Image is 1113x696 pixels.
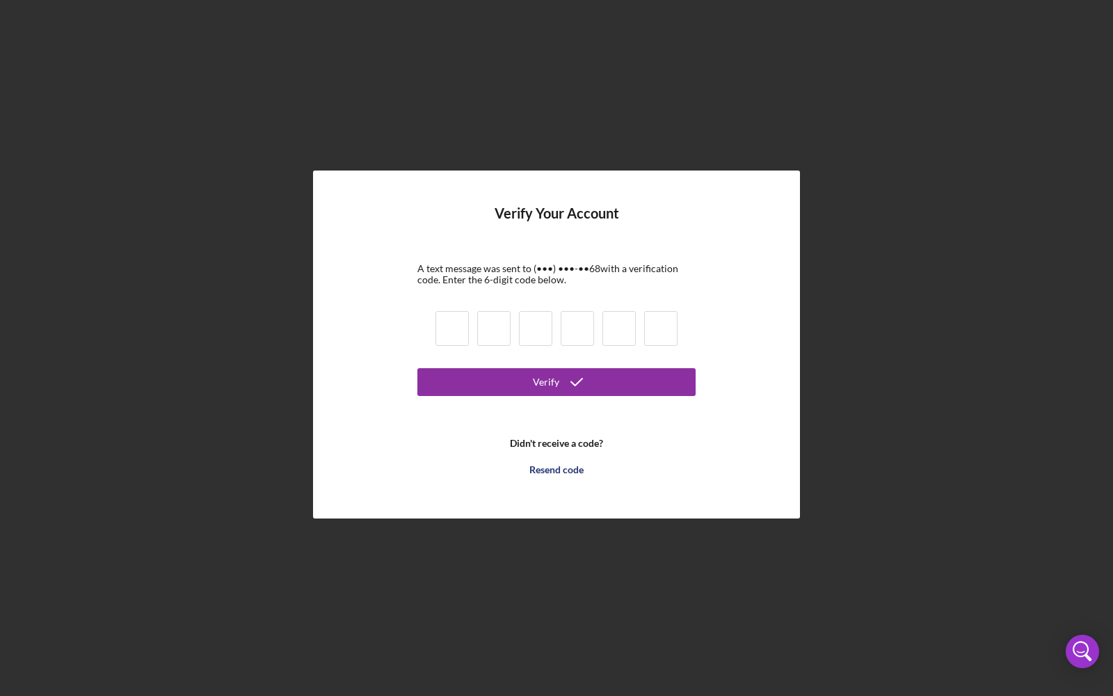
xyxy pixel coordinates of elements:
[417,263,696,285] div: A text message was sent to (•••) •••-•• 68 with a verification code. Enter the 6-digit code below.
[533,368,559,396] div: Verify
[1066,635,1099,668] div: Open Intercom Messenger
[417,368,696,396] button: Verify
[495,205,619,242] h4: Verify Your Account
[529,456,584,484] div: Resend code
[510,438,603,449] b: Didn't receive a code?
[417,456,696,484] button: Resend code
